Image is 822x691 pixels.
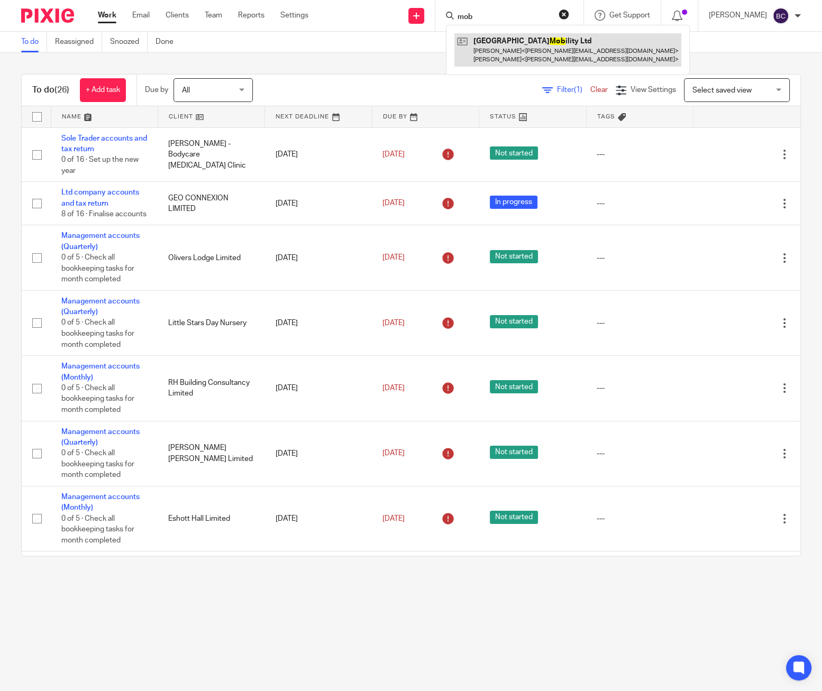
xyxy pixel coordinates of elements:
[61,135,147,153] a: Sole Trader accounts and tax return
[597,114,615,119] span: Tags
[158,225,264,290] td: Olivers Lodge Limited
[61,449,134,478] span: 0 of 5 · Check all bookkeeping tasks for month completed
[61,515,134,544] span: 0 of 5 · Check all bookkeeping tasks for month completed
[158,356,264,421] td: RH Building Consultancy Limited
[158,127,264,182] td: [PERSON_NAME] - Bodycare [MEDICAL_DATA] Clinic
[709,10,767,21] p: [PERSON_NAME]
[597,318,682,328] div: ---
[265,127,372,182] td: [DATE]
[80,78,126,102] a: + Add task
[110,32,148,52] a: Snoozed
[280,10,308,21] a: Settings
[490,315,538,328] span: Not started
[61,232,140,250] a: Management accounts (Quarterly)
[490,511,538,524] span: Not started
[21,8,74,23] img: Pixie
[557,86,590,94] span: Filter
[61,493,140,511] a: Management accounts (Monthly)
[205,10,222,21] a: Team
[631,86,676,94] span: View Settings
[609,12,650,19] span: Get Support
[597,198,682,209] div: ---
[61,298,140,316] a: Management accounts (Quarterly)
[597,253,682,263] div: ---
[597,383,682,393] div: ---
[382,384,405,392] span: [DATE]
[61,428,140,446] a: Management accounts (Quarterly)
[590,86,608,94] a: Clear
[265,356,372,421] td: [DATE]
[182,87,190,94] span: All
[490,146,538,160] span: Not started
[32,85,69,96] h1: To do
[61,363,140,381] a: Management accounts (Monthly)
[158,421,264,486] td: [PERSON_NAME] [PERSON_NAME] Limited
[265,551,372,616] td: [DATE]
[61,156,139,174] span: 0 of 16 · Set up the new year
[21,32,47,52] a: To do
[132,10,150,21] a: Email
[61,254,134,283] span: 0 of 5 · Check all bookkeeping tasks for month completed
[382,319,405,327] span: [DATE]
[574,86,582,94] span: (1)
[61,319,134,348] span: 0 of 5 · Check all bookkeeping tasks for month completed
[382,200,405,207] span: [DATE]
[382,151,405,158] span: [DATE]
[559,9,569,20] button: Clear
[158,182,264,225] td: GEO CONNEXION LIMITED
[158,290,264,355] td: Little Stars Day Nursery
[61,384,134,413] span: 0 of 5 · Check all bookkeeping tasks for month completed
[166,10,189,21] a: Clients
[55,32,102,52] a: Reassigned
[265,486,372,551] td: [DATE]
[597,448,682,459] div: ---
[382,254,405,261] span: [DATE]
[265,182,372,225] td: [DATE]
[158,486,264,551] td: Eshott Hall Limited
[490,196,537,209] span: In progress
[597,149,682,160] div: ---
[692,87,752,94] span: Select saved view
[98,10,116,21] a: Work
[772,7,789,24] img: svg%3E
[54,86,69,94] span: (26)
[61,189,139,207] a: Ltd company accounts and tax return
[265,290,372,355] td: [DATE]
[158,551,264,616] td: C & M Servicing Limited
[456,13,552,22] input: Search
[145,85,168,95] p: Due by
[490,250,538,263] span: Not started
[238,10,264,21] a: Reports
[490,380,538,393] span: Not started
[61,210,147,218] span: 8 of 16 · Finalise accounts
[265,225,372,290] td: [DATE]
[490,446,538,459] span: Not started
[382,515,405,522] span: [DATE]
[156,32,181,52] a: Done
[265,421,372,486] td: [DATE]
[597,513,682,524] div: ---
[382,450,405,457] span: [DATE]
